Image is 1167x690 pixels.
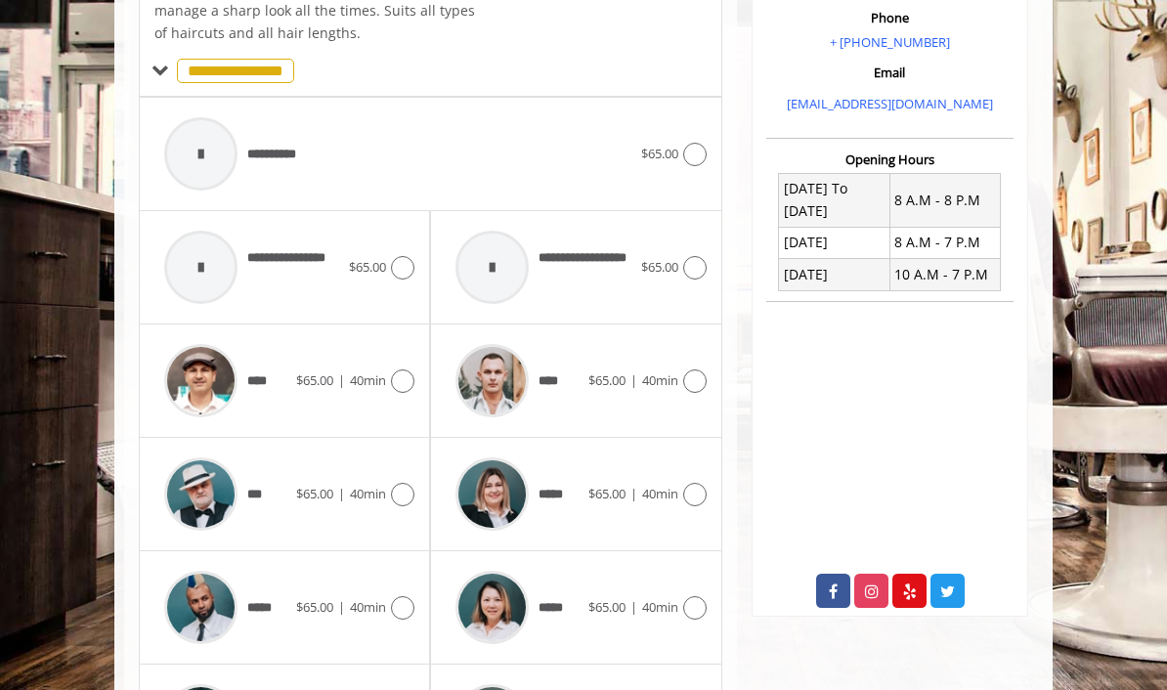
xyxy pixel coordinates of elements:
span: | [630,485,637,502]
span: $65.00 [296,598,333,616]
span: 40min [642,598,678,616]
a: + [PHONE_NUMBER] [830,33,950,51]
td: 8 A.M - 7 P.M [889,227,1000,258]
span: $65.00 [349,258,386,276]
span: $65.00 [296,371,333,389]
a: [EMAIL_ADDRESS][DOMAIN_NAME] [787,95,993,112]
h3: Phone [771,11,1009,24]
span: $65.00 [588,371,626,389]
span: $65.00 [588,485,626,502]
h3: Email [771,65,1009,79]
span: 40min [642,371,678,389]
span: $65.00 [588,598,626,616]
span: 40min [642,485,678,502]
span: $65.00 [641,258,678,276]
h3: Opening Hours [766,152,1014,166]
span: 40min [350,598,386,616]
span: | [630,598,637,616]
td: 10 A.M - 7 P.M [889,259,1000,290]
td: 8 A.M - 8 P.M [889,173,1000,227]
span: $65.00 [641,145,678,162]
td: [DATE] [779,259,889,290]
span: | [338,598,345,616]
span: 40min [350,371,386,389]
span: 40min [350,485,386,502]
span: | [338,485,345,502]
span: | [338,371,345,389]
span: $65.00 [296,485,333,502]
td: [DATE] [779,227,889,258]
span: | [630,371,637,389]
td: [DATE] To [DATE] [779,173,889,227]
